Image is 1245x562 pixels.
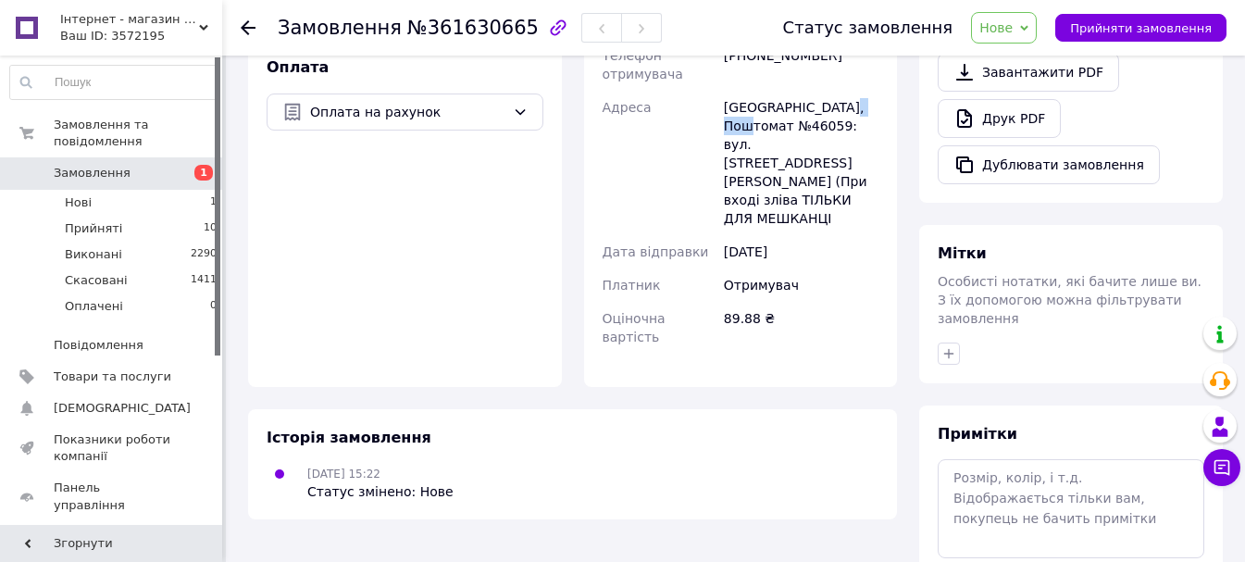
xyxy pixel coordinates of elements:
[191,246,217,263] span: 2290
[210,194,217,211] span: 1
[1055,14,1226,42] button: Прийняти замовлення
[10,66,218,99] input: Пошук
[310,102,505,122] span: Оплата на рахунок
[60,11,199,28] span: Інтернет - магазин foodsales.com.ua
[720,91,882,235] div: [GEOGRAPHIC_DATA], Поштомат №46059: вул. [STREET_ADDRESS][PERSON_NAME] (При вході зліва ТІЛЬКИ ДЛ...
[54,368,171,385] span: Товари та послуги
[60,28,222,44] div: Ваш ID: 3572195
[194,165,213,181] span: 1
[938,244,987,262] span: Мітки
[938,145,1160,184] button: Дублювати замовлення
[979,20,1013,35] span: Нове
[783,19,953,37] div: Статус замовлення
[720,269,882,302] div: Отримувач
[603,311,666,344] span: Оціночна вартість
[54,165,131,181] span: Замовлення
[603,48,683,81] span: Телефон отримувача
[938,53,1119,92] a: Завантажити PDF
[54,431,171,465] span: Показники роботи компанії
[938,274,1201,326] span: Особисті нотатки, які бачите лише ви. З їх допомогою можна фільтрувати замовлення
[65,194,92,211] span: Нові
[65,272,128,289] span: Скасовані
[191,272,217,289] span: 1411
[603,244,709,259] span: Дата відправки
[307,468,380,481] span: [DATE] 15:22
[267,429,431,446] span: Історія замовлення
[938,425,1017,443] span: Примітки
[603,100,652,115] span: Адреса
[307,482,454,501] div: Статус змінено: Нове
[204,220,217,237] span: 10
[65,246,122,263] span: Виконані
[278,17,402,39] span: Замовлення
[267,58,329,76] span: Оплата
[241,19,255,37] div: Повернутися назад
[938,99,1061,138] a: Друк PDF
[54,480,171,513] span: Панель управління
[54,337,143,354] span: Повідомлення
[1070,21,1212,35] span: Прийняти замовлення
[54,117,222,150] span: Замовлення та повідомлення
[54,400,191,417] span: [DEMOGRAPHIC_DATA]
[65,220,122,237] span: Прийняті
[720,302,882,354] div: 89.88 ₴
[720,39,882,91] div: [PHONE_NUMBER]
[603,278,661,293] span: Платник
[1203,449,1240,486] button: Чат з покупцем
[210,298,217,315] span: 0
[407,17,539,39] span: №361630665
[720,235,882,269] div: [DATE]
[65,298,123,315] span: Оплачені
